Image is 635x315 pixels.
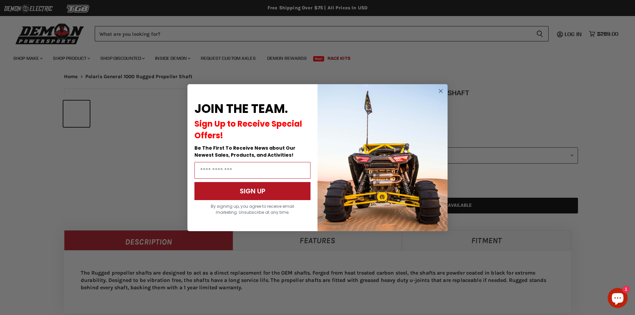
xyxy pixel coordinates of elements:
[194,100,288,117] span: JOIN THE TEAM.
[211,203,294,215] span: By signing up, you agree to receive email marketing. Unsubscribe at any time.
[194,145,295,158] span: Be The First To Receive News about Our Newest Sales, Products, and Activities!
[317,84,448,231] img: a9095488-b6e7-41ba-879d-588abfab540b.jpeg
[194,182,310,200] button: SIGN UP
[606,288,630,310] inbox-online-store-chat: Shopify online store chat
[194,162,310,179] input: Email Address
[437,87,445,95] button: Close dialog
[194,118,302,141] span: Sign Up to Receive Special Offers!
